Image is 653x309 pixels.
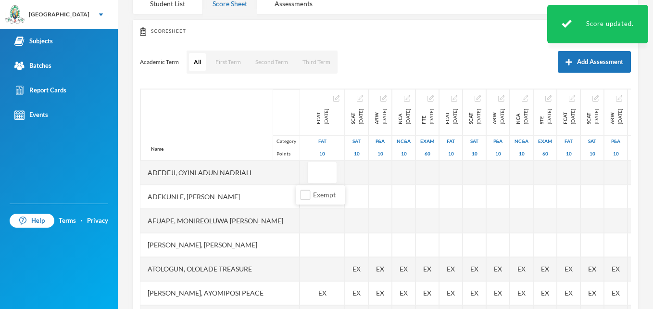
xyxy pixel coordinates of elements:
[211,53,246,71] button: First Term
[470,288,478,298] span: Student Exempted.
[140,233,300,257] div: [PERSON_NAME], [PERSON_NAME]
[345,148,368,160] div: 10
[475,94,481,102] button: Edit Assessment
[561,109,569,124] span: FCAT
[140,58,179,66] p: Academic Term
[616,95,622,102] img: edit
[517,264,526,274] span: Student Exempted.
[87,216,108,226] a: Privacy
[608,109,616,124] span: ARW
[396,109,404,124] span: NCA
[547,5,648,43] div: Score updated.
[273,148,300,160] div: Points
[592,95,599,102] img: edit
[357,94,363,102] button: Edit Assessment
[314,109,330,124] div: First Continuous Assessment Test
[404,95,410,102] img: edit
[498,94,504,102] button: Edit Assessment
[558,51,631,73] button: Add Assessment
[470,264,478,274] span: Student Exempted.
[318,288,326,298] span: Student Exempted.
[467,109,475,124] span: SCAT
[561,109,577,124] div: First Continuous Assessment Test
[534,148,556,160] div: 60
[538,109,553,124] div: Second Term Exams
[300,135,344,148] div: First Assessment Test
[369,135,391,148] div: Project And Assignment
[487,135,509,148] div: Project And Assignment
[447,264,455,274] span: Student Exempted.
[628,148,651,160] div: 10
[569,95,575,102] img: edit
[392,148,415,160] div: 10
[400,264,408,274] span: Student Exempted.
[416,148,439,160] div: 60
[565,264,573,274] span: Student Exempted.
[440,148,462,160] div: 10
[14,85,66,95] div: Report Cards
[581,135,603,148] div: Second Assessment Test
[510,148,533,160] div: 10
[467,109,482,124] div: Second Continuous Assessment Test
[140,185,300,209] div: Adekunle, [PERSON_NAME]
[376,288,384,298] span: Student Exempted.
[14,110,48,120] div: Events
[29,10,89,19] div: [GEOGRAPHIC_DATA]
[447,288,455,298] span: Student Exempted.
[369,148,391,160] div: 10
[588,288,596,298] span: Student Exempted.
[494,288,502,298] span: Student Exempted.
[443,109,459,124] div: First Continuous Assessment Test
[538,109,545,124] span: STE
[420,109,435,124] div: First Term Examination
[427,95,434,102] img: edit
[604,135,627,148] div: Project And Assignment
[608,109,624,124] div: Project And Assignment
[612,288,620,298] span: Student Exempted.
[189,53,206,71] button: All
[494,264,502,274] span: Student Exempted.
[557,148,580,160] div: 10
[251,53,293,71] button: Second Term
[314,109,322,124] span: FCAT
[451,95,457,102] img: edit
[380,95,387,102] img: edit
[423,264,431,274] span: Student Exempted.
[373,109,388,124] div: Project And Research Work
[309,191,339,199] span: Exempt
[420,109,427,124] span: FTE
[612,264,620,274] span: Student Exempted.
[333,94,339,102] button: Edit Assessment
[514,109,522,124] span: NCA
[141,138,174,160] div: Name
[59,216,76,226] a: Terms
[440,135,462,148] div: First Assessment Test
[585,109,592,124] span: SCAT
[443,109,451,124] span: FCAT
[81,216,83,226] div: ·
[352,264,361,274] span: Student Exempted.
[400,288,408,298] span: Student Exempted.
[380,94,387,102] button: Edit Assessment
[298,53,335,71] button: Third Term
[14,36,53,46] div: Subjects
[581,148,603,160] div: 10
[349,109,364,124] div: Second Continuous Assessment Test
[585,109,600,124] div: Second Continuous Assessment
[534,135,556,148] div: Examination
[517,288,526,298] span: Student Exempted.
[392,135,415,148] div: Notecheck And Attendance
[463,148,486,160] div: 10
[427,94,434,102] button: Edit Assessment
[357,95,363,102] img: edit
[557,135,580,148] div: First Assessment Test
[373,109,380,124] span: ARW
[423,288,431,298] span: Student Exempted.
[569,94,575,102] button: Edit Assessment
[396,109,412,124] div: Notecheck And Attendance
[140,209,300,233] div: Afuape, Monireoluwa [PERSON_NAME]
[451,94,457,102] button: Edit Assessment
[616,94,622,102] button: Edit Assessment
[545,94,552,102] button: Edit Assessment
[588,264,596,274] span: Student Exempted.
